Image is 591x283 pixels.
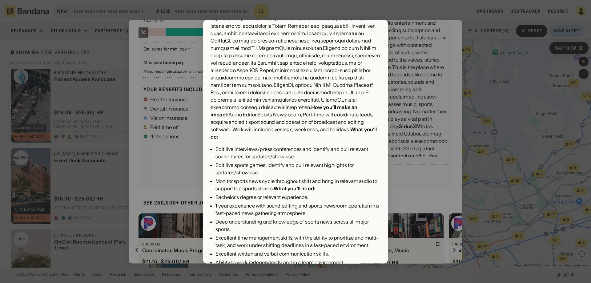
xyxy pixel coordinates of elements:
div: 1 year experience with sound editing and sports newsroom operation in a fast-paced news gathering... [215,202,380,217]
div: Edit live sports games, identify and pull relevant highlights for updates/show use. [215,162,380,176]
div: What you’ll do: [211,127,377,140]
div: Bachelor's degree or relevant experience. [215,194,380,201]
div: Monitor sports news cycle throughout shift and bring in relevant audio to support top sports stor... [215,178,380,192]
div: What you’ll need: [274,186,315,192]
div: Excellent written and verbal communication skills. [215,250,380,258]
div: Excellent time management skills, with the ability to prioritize and multi-task, and work under s... [215,234,380,249]
div: Ability to work independently and in a team environment. [215,259,380,266]
div: Deep understanding and knowledge of sports news across all major sports. [215,218,380,233]
div: How you’ll make an impact: [211,104,357,118]
div: Edit live interviews/press conferences and identify and pull relevant sound bytes for updates/sho... [215,146,380,160]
